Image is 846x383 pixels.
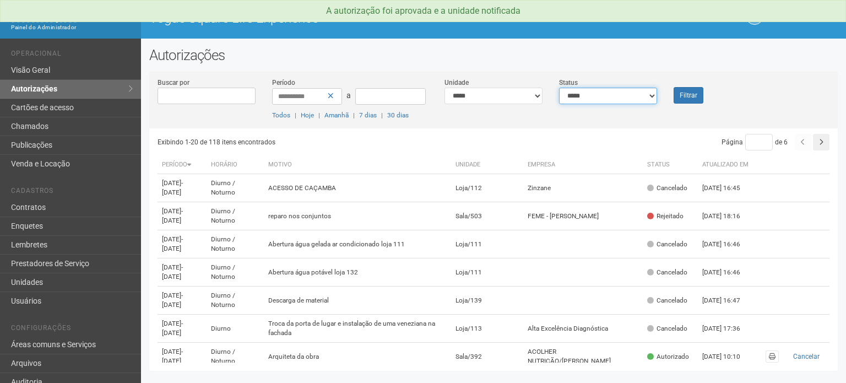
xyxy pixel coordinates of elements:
[451,174,523,202] td: Loja/112
[272,78,295,88] label: Período
[149,11,485,25] h1: Vogue Square Life Experience
[158,258,207,287] td: [DATE]
[295,111,296,119] span: |
[698,287,758,315] td: [DATE] 16:47
[158,202,207,230] td: [DATE]
[207,315,263,343] td: Diurno
[647,212,684,221] div: Rejeitado
[523,343,643,371] td: ACOLHER NUTRIÇÃO/[PERSON_NAME]
[11,50,133,61] li: Operacional
[523,174,643,202] td: Zinzane
[207,202,263,230] td: Diurno / Noturno
[647,324,687,333] div: Cancelado
[264,315,451,343] td: Troca da porta de lugar e instalação de uma veneziana na fachada
[158,174,207,202] td: [DATE]
[272,111,290,119] a: Todos
[451,156,523,174] th: Unidade
[387,111,409,119] a: 30 dias
[158,343,207,371] td: [DATE]
[346,91,351,100] span: a
[207,230,263,258] td: Diurno / Noturno
[451,230,523,258] td: Loja/111
[158,287,207,315] td: [DATE]
[674,87,703,104] button: Filtrar
[451,315,523,343] td: Loja/113
[353,111,355,119] span: |
[647,352,689,362] div: Autorizado
[647,240,687,249] div: Cancelado
[559,78,578,88] label: Status
[698,174,758,202] td: [DATE] 16:45
[643,156,698,174] th: Status
[523,156,643,174] th: Empresa
[158,230,207,258] td: [DATE]
[11,23,133,33] div: Painel do Administrador
[451,258,523,287] td: Loja/111
[149,47,838,63] h2: Autorizações
[158,78,189,88] label: Buscar por
[698,230,758,258] td: [DATE] 16:46
[207,343,263,371] td: Diurno / Noturno
[722,138,788,146] span: Página de 6
[264,343,451,371] td: Arquiteta da obra
[451,287,523,315] td: Loja/139
[523,315,643,343] td: Alta Excelência Diagnóstica
[264,156,451,174] th: Motivo
[207,287,263,315] td: Diurno / Noturno
[158,134,496,150] div: Exibindo 1-20 de 118 itens encontrados
[381,111,383,119] span: |
[647,184,687,193] div: Cancelado
[207,156,263,174] th: Horário
[11,187,133,198] li: Cadastros
[264,287,451,315] td: Descarga de material
[318,111,320,119] span: |
[451,202,523,230] td: Sala/503
[11,324,133,336] li: Configurações
[698,258,758,287] td: [DATE] 16:46
[698,315,758,343] td: [DATE] 17:36
[647,268,687,277] div: Cancelado
[698,156,758,174] th: Atualizado em
[264,258,451,287] td: Abertura água potável loja 132
[359,111,377,119] a: 7 dias
[158,315,207,343] td: [DATE]
[264,230,451,258] td: Abertura água gelada ar condicionado loja 111
[523,202,643,230] td: FEME - [PERSON_NAME]
[301,111,314,119] a: Hoje
[451,343,523,371] td: Sala/392
[207,258,263,287] td: Diurno / Noturno
[324,111,349,119] a: Amanhã
[264,202,451,230] td: reparo nos conjuntos
[698,343,758,371] td: [DATE] 10:10
[207,174,263,202] td: Diurno / Noturno
[647,296,687,305] div: Cancelado
[698,202,758,230] td: [DATE] 18:16
[444,78,469,88] label: Unidade
[264,174,451,202] td: ACESSO DE CAÇAMBA
[788,350,825,363] button: Cancelar
[158,156,207,174] th: Período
